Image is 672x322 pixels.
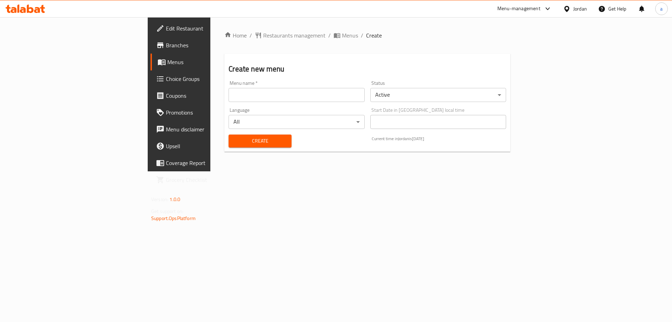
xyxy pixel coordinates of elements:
a: Upsell [150,138,260,155]
div: All [229,115,364,129]
a: Choice Groups [150,70,260,87]
a: Coverage Report [150,155,260,171]
a: Branches [150,37,260,54]
h2: Create new menu [229,64,506,74]
a: Menu disclaimer [150,121,260,138]
a: Menus [334,31,358,40]
span: Coverage Report [166,159,254,167]
a: Coupons [150,87,260,104]
span: Upsell [166,142,254,150]
span: Branches [166,41,254,49]
span: Coupons [166,91,254,100]
li: / [361,31,363,40]
span: Get support on: [151,207,183,216]
span: Grocery Checklist [166,176,254,184]
span: 1.0.0 [169,195,180,204]
span: Promotions [166,108,254,117]
span: Edit Restaurant [166,24,254,33]
div: Jordan [573,5,587,13]
span: Create [366,31,382,40]
span: Version: [151,195,168,204]
div: Menu-management [497,5,540,13]
button: Create [229,135,292,148]
a: Edit Restaurant [150,20,260,37]
span: Choice Groups [166,75,254,83]
span: Menus [342,31,358,40]
span: Create [234,137,286,145]
a: Promotions [150,104,260,121]
span: Menu disclaimer [166,125,254,133]
span: a [660,5,663,13]
div: Active [370,88,506,102]
p: Current time in Jordan is [DATE] [372,136,506,142]
nav: breadcrumb [224,31,510,40]
input: Please enter Menu name [229,88,364,102]
span: Menus [167,58,254,66]
a: Restaurants management [255,31,325,40]
a: Grocery Checklist [150,171,260,188]
a: Support.OpsPlatform [151,214,196,223]
a: Menus [150,54,260,70]
li: / [328,31,331,40]
span: Restaurants management [263,31,325,40]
